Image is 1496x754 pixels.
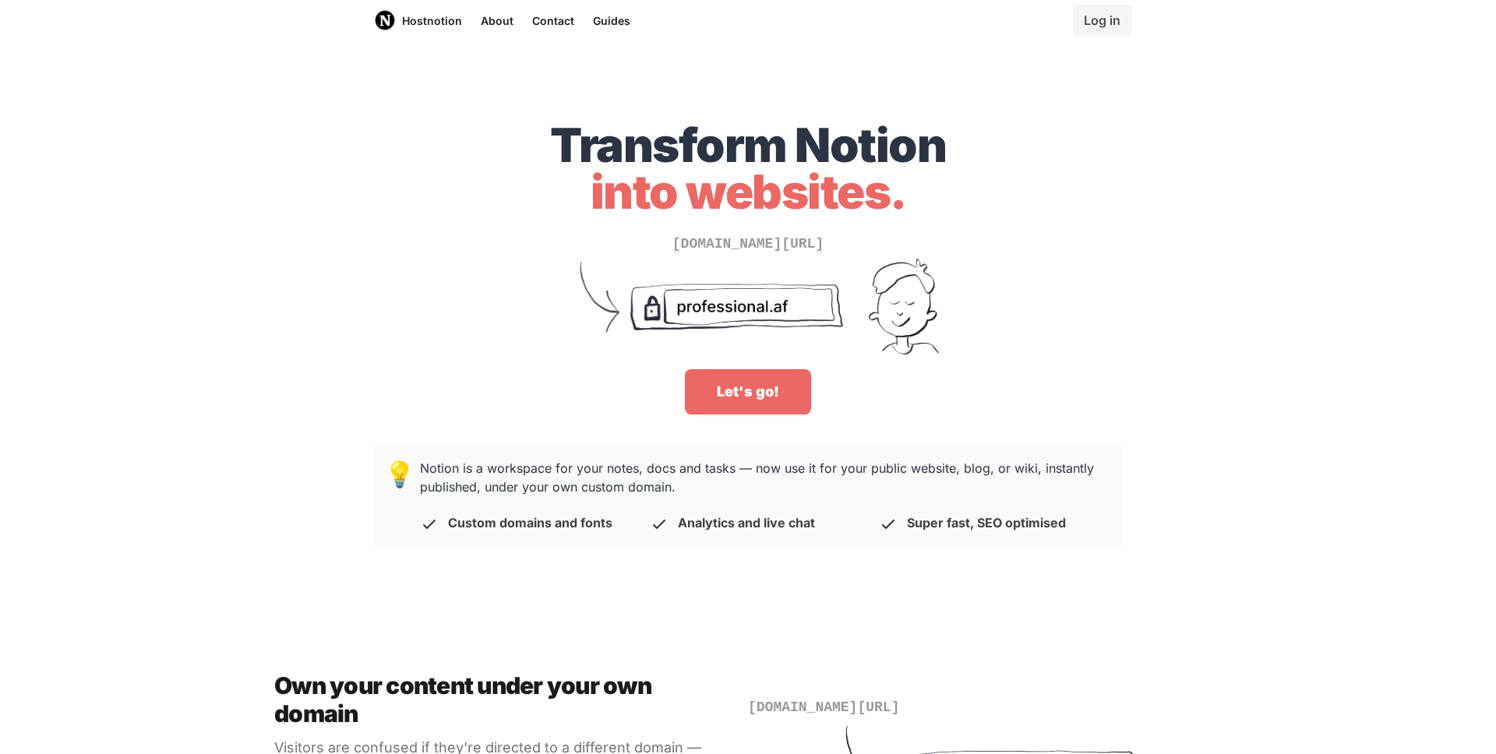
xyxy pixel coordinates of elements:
p: Custom domains and fonts [448,515,612,530]
h1: Transform Notion [374,122,1122,215]
a: Log in [1073,5,1131,36]
span: into websites. [591,164,906,220]
p: Analytics and live chat [678,515,815,530]
span: [DOMAIN_NAME][URL] [748,699,899,715]
span: 💡 [384,459,415,490]
a: Let's go! [685,369,811,414]
img: Host Notion logo [374,9,396,31]
h3: Notion is a workspace for your notes, docs and tasks — now use it for your public website, blog, ... [415,459,1109,534]
h4: Own your content under your own domain [274,671,736,728]
span: [DOMAIN_NAME][URL] [672,236,824,252]
p: Super fast, SEO optimised [907,515,1066,530]
img: Turn unprofessional Notion URLs into your sexy domain [553,255,943,369]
